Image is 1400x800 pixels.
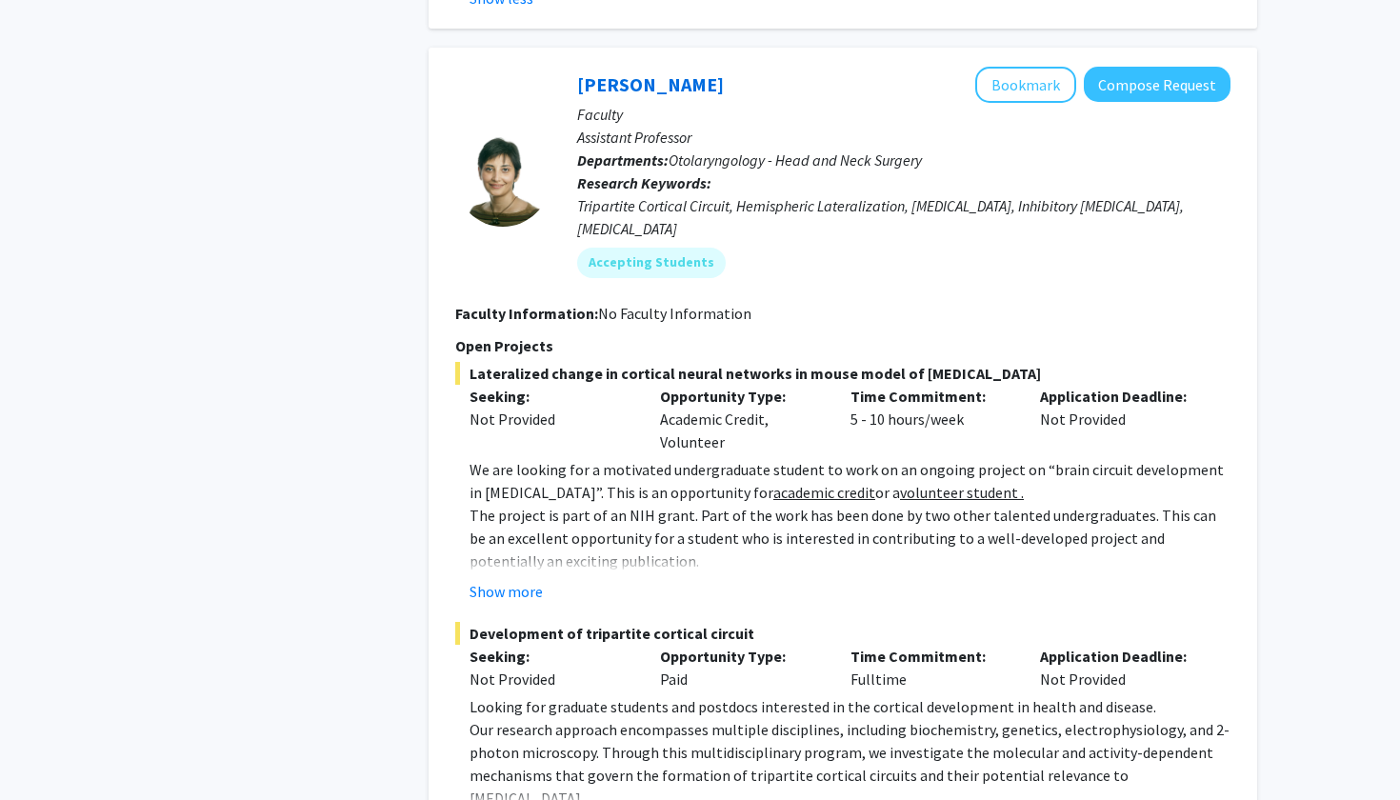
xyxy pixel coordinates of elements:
div: Not Provided [1026,385,1216,453]
p: Time Commitment: [850,385,1012,408]
p: Seeking: [470,645,631,668]
div: Tripartite Cortical Circuit, Hemispheric Lateralization, [MEDICAL_DATA], Inhibitory [MEDICAL_DATA... [577,194,1230,240]
p: Time Commitment: [850,645,1012,668]
div: 5 - 10 hours/week [836,385,1027,453]
button: Show more [470,580,543,603]
u: academic credit [773,483,875,502]
div: Fulltime [836,645,1027,690]
p: Seeking: [470,385,631,408]
b: Research Keywords: [577,173,711,192]
p: Application Deadline: [1040,385,1202,408]
u: volunteer student . [900,483,1024,502]
p: Open Projects [455,334,1230,357]
p: Application Deadline: [1040,645,1202,668]
span: Development of tripartite cortical circuit [455,622,1230,645]
p: Faculty [577,103,1230,126]
button: Compose Request to Tara Deemyad [1084,67,1230,102]
p: Opportunity Type: [660,385,822,408]
b: Departments: [577,150,669,170]
p: Looking for graduate students and postdocs interested in the cortical development in health and d... [470,695,1230,718]
button: Add Tara Deemyad to Bookmarks [975,67,1076,103]
mat-chip: Accepting Students [577,248,726,278]
a: [PERSON_NAME] [577,72,724,96]
iframe: Chat [14,714,81,786]
div: Not Provided [470,668,631,690]
b: Faculty Information: [455,304,598,323]
span: Otolaryngology - Head and Neck Surgery [669,150,922,170]
div: Paid [646,645,836,690]
p: We are looking for a motivated undergraduate student to work on an ongoing project on “brain circ... [470,458,1230,504]
p: Assistant Professor [577,126,1230,149]
p: Opportunity Type: [660,645,822,668]
span: Lateralized change in cortical neural networks in mouse model of [MEDICAL_DATA] [455,362,1230,385]
div: Not Provided [470,408,631,430]
div: Academic Credit, Volunteer [646,385,836,453]
p: The project is part of an NIH grant. Part of the work has been done by two other talented undergr... [470,504,1230,572]
span: No Faculty Information [598,304,751,323]
div: Not Provided [1026,645,1216,690]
